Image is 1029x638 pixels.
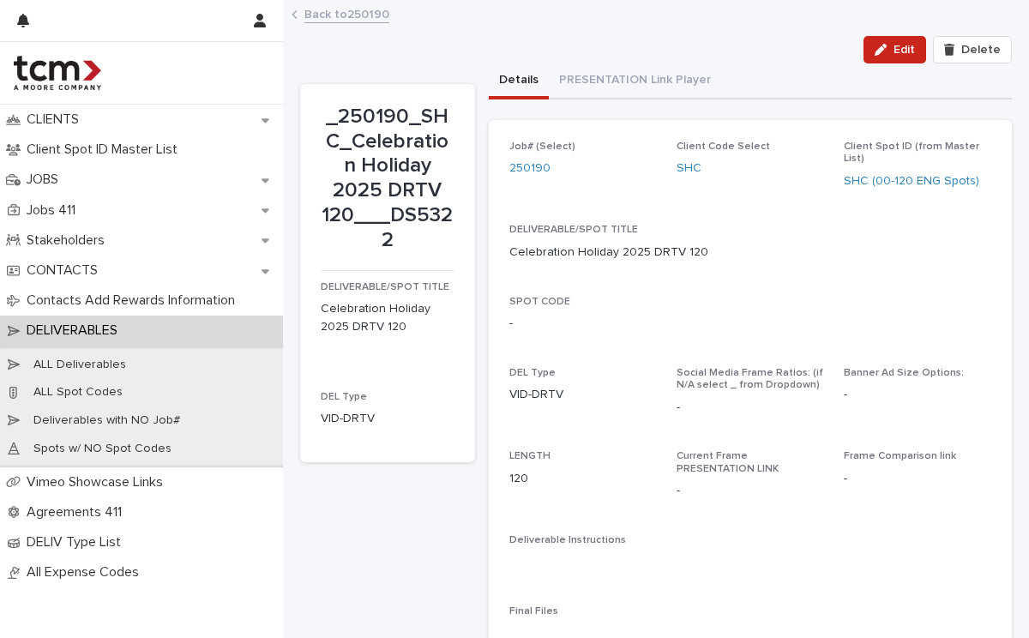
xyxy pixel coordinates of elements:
p: - [677,399,823,417]
button: PRESENTATION Link Player [549,63,721,99]
span: DELIVERABLE/SPOT TITLE [321,282,449,292]
p: Celebration Holiday 2025 DRTV 120 [509,244,708,262]
p: Celebration Holiday 2025 DRTV 120 [321,300,454,336]
p: JOBS [20,172,72,188]
span: Final Files [509,606,558,617]
p: _250190_SHC_Celebration Holiday 2025 DRTV 120___DS5322 [321,105,454,253]
span: DEL Type [509,368,556,378]
span: Current Frame PRESENTATION LINK [677,451,779,473]
p: ALL Deliverables [20,358,140,372]
p: - [844,386,990,404]
span: Banner Ad Size Options: [844,368,964,378]
p: Vimeo Showcase Links [20,474,177,491]
img: 4hMmSqQkux38exxPVZHQ [14,56,101,90]
p: Contacts Add Rewards Information [20,292,249,309]
span: Deliverable Instructions [509,535,626,545]
span: Delete [961,44,1001,56]
button: Details [489,63,549,99]
span: Frame Comparison link [844,451,956,461]
p: Deliverables with NO Job# [20,413,194,428]
p: CLIENTS [20,111,93,128]
span: Edit [894,44,915,56]
p: 120 [509,470,656,488]
span: DEL Type [321,392,367,402]
p: - [677,482,680,500]
p: DELIVERABLES [20,322,131,339]
p: Agreements 411 [20,504,135,521]
p: Spots w/ NO Spot Codes [20,442,185,456]
a: 250190 [509,159,551,178]
p: VID-DRTV [321,410,454,428]
a: SHC [677,159,701,178]
span: Social Media Frame Ratios: (if N/A select _ from Dropdown) [677,368,823,390]
p: CONTACTS [20,262,111,279]
p: Client Spot ID Master List [20,141,191,158]
a: Back to250190 [304,3,389,23]
p: Stakeholders [20,232,118,249]
a: SHC (00-120 ENG Spots) [844,172,979,190]
p: ALL Spot Codes [20,385,136,400]
span: Client Spot ID (from Master List) [844,141,979,164]
p: DELIV Type List [20,534,135,551]
button: Edit [864,36,926,63]
span: Job# (Select) [509,141,575,152]
span: SPOT CODE [509,297,570,307]
p: Jobs 411 [20,202,89,219]
span: DELIVERABLE/SPOT TITLE [509,225,638,235]
button: Delete [933,36,1012,63]
p: VID-DRTV [509,386,656,404]
p: All Expense Codes [20,564,153,581]
p: - [844,470,990,488]
p: - [509,315,513,333]
span: Client Code Select [677,141,770,152]
span: LENGTH [509,451,551,461]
